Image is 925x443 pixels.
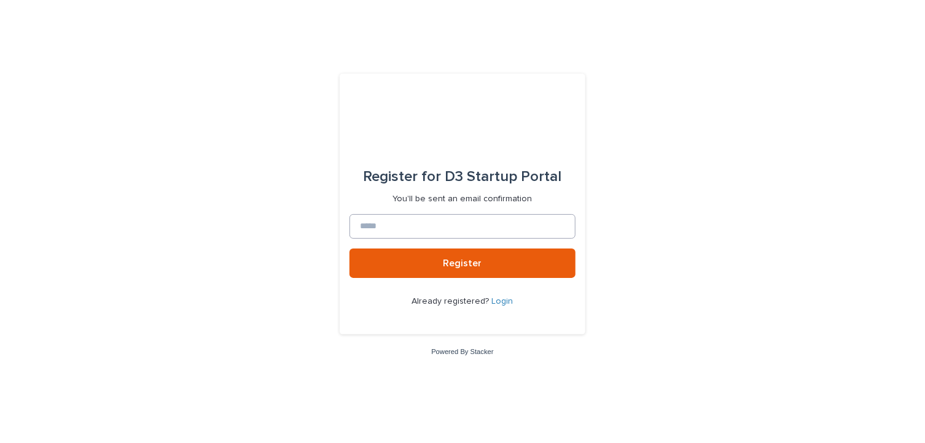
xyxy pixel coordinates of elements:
span: Register [443,258,482,268]
button: Register [349,248,576,278]
span: Register for [364,169,442,184]
img: q0dI35fxT46jIlCv2fcp [423,103,503,140]
a: Powered By Stacker [431,348,493,355]
a: Login [492,297,513,306]
p: You'll be sent an email confirmation [393,194,533,204]
span: Already registered? [412,297,492,306]
div: D3 Startup Portal [364,160,562,194]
